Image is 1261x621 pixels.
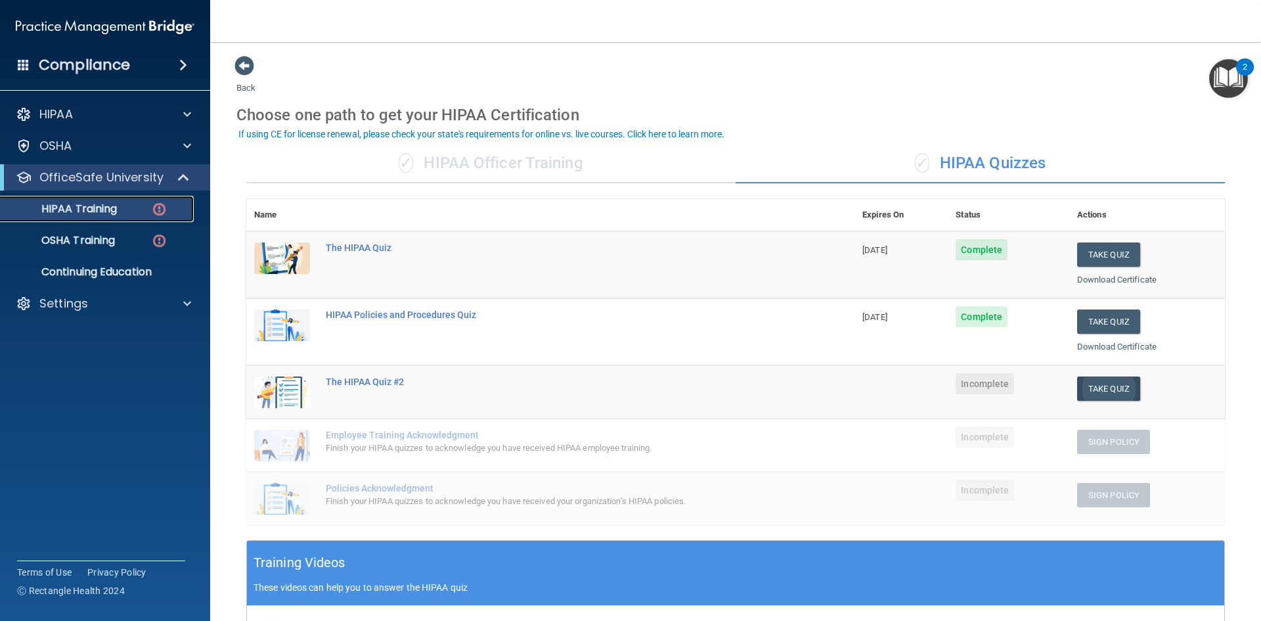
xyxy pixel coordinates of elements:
span: ✓ [915,153,929,173]
div: HIPAA Quizzes [736,144,1225,183]
span: ✓ [399,153,413,173]
span: Incomplete [956,373,1014,394]
a: HIPAA [16,106,191,122]
img: danger-circle.6113f641.png [151,201,167,218]
h4: Compliance [39,56,130,74]
div: 2 [1243,67,1247,84]
span: Complete [956,239,1007,260]
th: Expires On [854,199,948,231]
span: Ⓒ Rectangle Health 2024 [17,584,125,597]
img: PMB logo [16,14,194,40]
button: Take Quiz [1077,377,1140,401]
div: HIPAA Policies and Procedures Quiz [326,310,789,320]
p: OSHA Training [9,234,115,247]
span: Incomplete [956,426,1014,448]
span: Incomplete [956,480,1014,501]
div: Finish your HIPAA quizzes to acknowledge you have received HIPAA employee training. [326,440,789,456]
span: Complete [956,306,1007,327]
button: Take Quiz [1077,310,1140,334]
p: Settings [39,296,88,311]
p: OSHA [39,138,72,154]
th: Status [948,199,1069,231]
a: Back [236,67,255,93]
button: Take Quiz [1077,242,1140,267]
div: Choose one path to get your HIPAA Certification [236,96,1235,134]
span: [DATE] [862,245,887,255]
div: Policies Acknowledgment [326,483,789,494]
th: Name [246,199,318,231]
button: Open Resource Center, 2 new notifications [1209,59,1248,98]
a: Download Certificate [1077,275,1157,285]
a: Terms of Use [17,566,72,579]
div: Employee Training Acknowledgment [326,430,789,440]
span: [DATE] [862,312,887,322]
button: Sign Policy [1077,483,1150,507]
div: HIPAA Officer Training [246,144,736,183]
p: Continuing Education [9,265,188,279]
p: HIPAA [39,106,73,122]
h5: Training Videos [254,551,345,574]
p: OfficeSafe University [39,170,164,185]
a: Download Certificate [1077,342,1157,352]
a: Privacy Policy [87,566,146,579]
button: If using CE for license renewal, please check your state's requirements for online vs. live cours... [236,127,726,141]
p: These videos can help you to answer the HIPAA quiz [254,582,1218,593]
p: HIPAA Training [9,202,117,216]
th: Actions [1069,199,1225,231]
a: OSHA [16,138,191,154]
div: Finish your HIPAA quizzes to acknowledge you have received your organization’s HIPAA policies. [326,494,789,509]
button: Sign Policy [1077,430,1150,454]
a: Settings [16,296,191,311]
div: The HIPAA Quiz #2 [326,377,789,387]
div: The HIPAA Quiz [326,242,789,253]
a: OfficeSafe University [16,170,190,185]
img: danger-circle.6113f641.png [151,233,167,249]
div: If using CE for license renewal, please check your state's requirements for online vs. live cours... [238,129,724,139]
